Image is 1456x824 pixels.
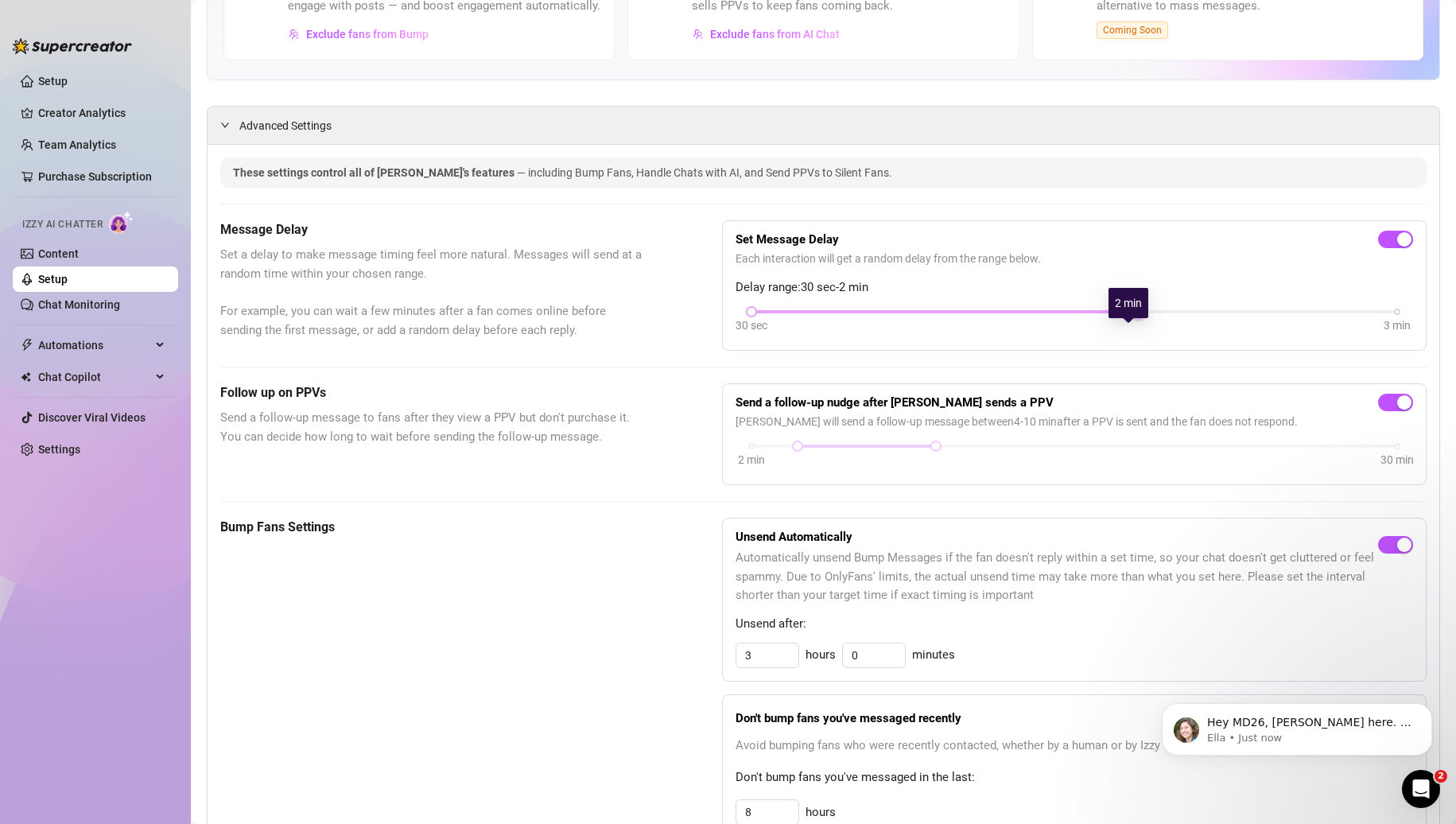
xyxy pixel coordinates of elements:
[912,646,955,665] span: minutes
[220,518,643,537] h5: Bump Fans Settings
[806,803,836,822] span: hours
[1402,770,1440,808] iframe: Intercom live chat
[220,409,643,446] span: Send a follow-up message to fans after they view a PPV but don't purchase it. You can decide how ...
[220,220,643,239] h5: Message Delay
[21,339,33,352] span: thunderbolt
[693,29,704,40] img: svg%3e
[38,273,68,286] a: Setup
[38,443,80,456] a: Settings
[38,138,116,151] a: Team Analytics
[736,395,1054,410] strong: Send a follow-up nudge after [PERSON_NAME] sends a PPV
[38,411,146,424] a: Discover Viral Videos
[1138,670,1456,781] iframe: Intercom notifications message
[220,383,643,402] h5: Follow up on PPVs
[736,711,961,725] strong: Don't bump fans you've messaged recently
[736,615,1413,634] span: Unsend after:
[38,164,165,189] a: Purchase Subscription
[38,298,120,311] a: Chat Monitoring
[220,120,230,130] span: expanded
[109,211,134,234] img: AI Chatter
[736,549,1378,605] span: Automatically unsend Bump Messages if the fan doesn't reply within a set time, so your chat doesn...
[736,317,767,334] div: 30 sec
[710,28,840,41] span: Exclude fans from AI Chat
[233,166,517,179] span: These settings control all of [PERSON_NAME]'s features
[736,232,839,247] strong: Set Message Delay
[736,768,1413,787] span: Don't bump fans you've messaged in the last:
[738,451,765,468] div: 2 min
[220,116,239,134] div: expanded
[736,278,1413,297] span: Delay range: 30 sec - 2 min
[38,247,79,260] a: Content
[1435,770,1447,783] span: 2
[517,166,892,179] span: — including Bump Fans, Handle Chats with AI, and Send PPVs to Silent Fans.
[220,246,643,340] span: Set a delay to make message timing feel more natural. Messages will send at a random time within ...
[1380,451,1414,468] div: 30 min
[239,117,332,134] span: Advanced Settings
[288,21,429,47] button: Exclude fans from Bump
[1384,317,1411,334] div: 3 min
[38,100,165,126] a: Creator Analytics
[38,75,68,87] a: Setup
[692,21,841,47] button: Exclude fans from AI Chat
[306,28,429,41] span: Exclude fans from Bump
[736,530,852,544] strong: Unsend Automatically
[1097,21,1168,39] span: Coming Soon
[1109,288,1148,318] div: 2 min
[289,29,300,40] img: svg%3e
[38,332,151,358] span: Automations
[736,413,1413,430] span: [PERSON_NAME] will send a follow-up message between 4 - 10 min after a PPV is sent and the fan do...
[806,646,836,665] span: hours
[736,250,1413,267] span: Each interaction will get a random delay from the range below.
[13,38,132,54] img: logo-BBDzfeDw.svg
[22,217,103,232] span: Izzy AI Chatter
[736,737,1413,756] span: Avoid bumping fans who were recently contacted, whether by a human or by Izzy - to prevent spamming.
[38,364,151,390] span: Chat Copilot
[21,371,31,383] img: Chat Copilot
